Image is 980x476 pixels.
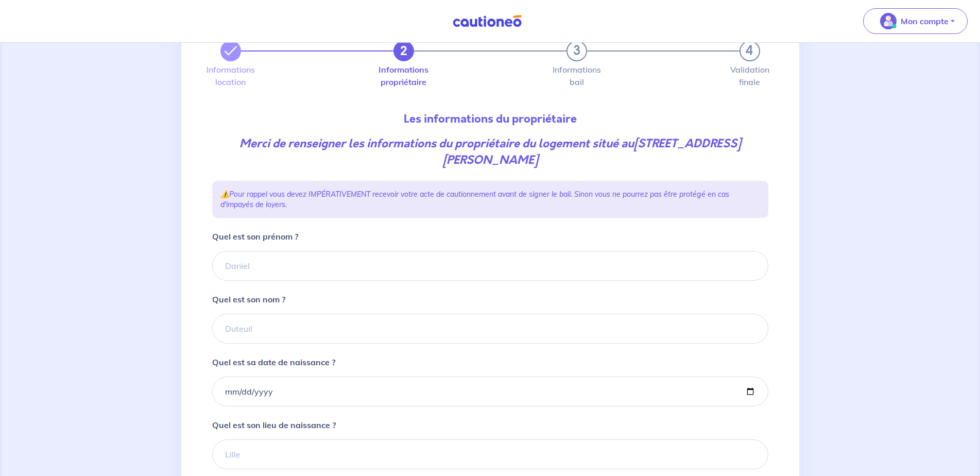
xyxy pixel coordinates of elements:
p: Quel est son lieu de naissance ? [212,419,336,431]
p: Quel est sa date de naissance ? [212,356,335,368]
p: Les informations du propriétaire [212,111,768,127]
label: Informations propriétaire [393,65,414,86]
img: illu_account_valid_menu.svg [880,13,897,29]
p: Quel est son nom ? [212,293,285,305]
p: Mon compte [901,15,949,27]
strong: [STREET_ADDRESS][PERSON_NAME] [443,135,741,168]
img: Cautioneo [449,15,526,28]
input: Duteuil [212,314,768,344]
button: illu_account_valid_menu.svgMon compte [863,8,968,34]
p: Quel est son prénom ? [212,230,298,243]
em: Merci de renseigner les informations du propriétaire du logement situé au [239,135,741,168]
input: Daniel [212,251,768,281]
button: 2 [393,41,414,61]
p: ⚠️ [220,189,760,210]
input: birthdate.placeholder [212,377,768,406]
label: Informations location [220,65,241,86]
input: Lille [212,439,768,469]
label: Informations bail [566,65,587,86]
em: Pour rappel vous devez IMPÉRATIVEMENT recevoir votre acte de cautionnement avant de signer le bai... [220,190,729,209]
label: Validation finale [740,65,760,86]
